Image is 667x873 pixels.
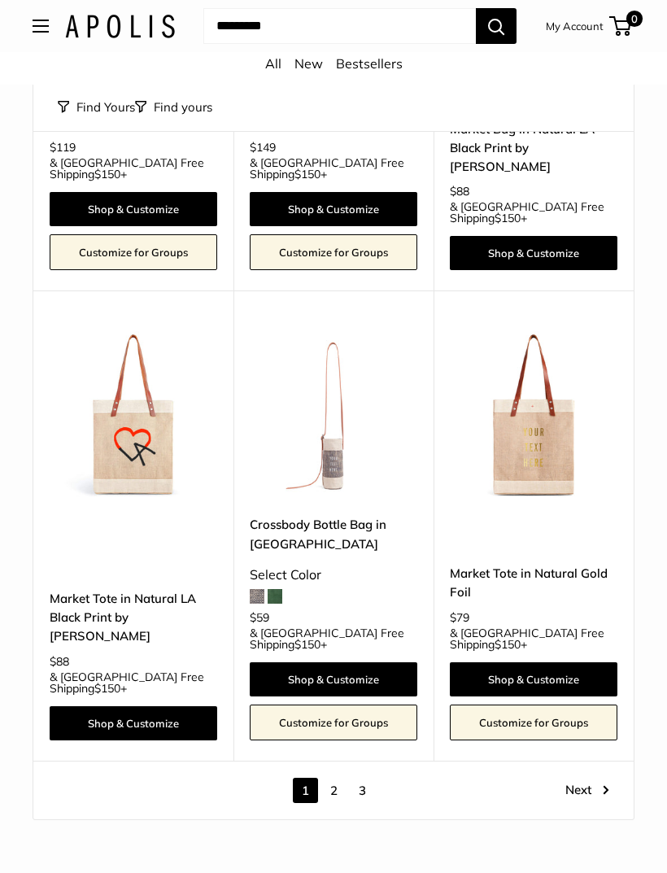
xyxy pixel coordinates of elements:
[94,681,120,696] span: $150
[250,515,417,553] a: Crossbody Bottle Bag in [GEOGRAPHIC_DATA]
[50,140,76,155] span: $119
[294,637,320,652] span: $150
[321,778,347,803] a: 2
[250,610,269,625] span: $59
[50,192,217,226] a: Shop & Customize
[565,778,609,803] a: Next
[450,662,617,696] a: Shop & Customize
[450,610,469,625] span: $79
[203,8,476,44] input: Search...
[50,589,217,646] a: Market Tote in Natural LA Black Print by [PERSON_NAME]
[250,331,417,499] img: description_Our first Crossbody Bottle Bag
[450,184,469,199] span: $88
[450,331,617,499] img: description_Our first Gold Foil Market Bag
[33,20,49,33] button: Open menu
[336,55,403,72] a: Bestsellers
[450,564,617,602] a: Market Tote in Natural Gold Foil
[50,331,217,499] img: description_Limited Edition collaboration with Geoff McFetridge
[250,705,417,740] a: Customize for Groups
[50,706,217,740] a: Shop & Customize
[250,140,276,155] span: $149
[250,627,417,650] span: & [GEOGRAPHIC_DATA] Free Shipping +
[50,671,217,694] span: & [GEOGRAPHIC_DATA] Free Shipping +
[546,16,604,36] a: My Account
[94,167,120,181] span: $150
[65,15,175,38] img: Apolis
[293,778,318,803] span: 1
[350,778,375,803] a: 3
[50,654,69,669] span: $88
[476,8,517,44] button: Search
[450,201,617,224] span: & [GEOGRAPHIC_DATA] Free Shipping +
[13,811,174,860] iframe: Sign Up via Text for Offers
[250,662,417,696] a: Shop & Customize
[135,96,212,119] button: Filter collection
[250,192,417,226] a: Shop & Customize
[50,234,217,270] a: Customize for Groups
[294,55,323,72] a: New
[50,157,217,180] span: & [GEOGRAPHIC_DATA] Free Shipping +
[450,120,617,177] a: Market Bag in Natural LA Black Print by [PERSON_NAME]
[626,11,643,27] span: 0
[450,331,617,499] a: description_Our first Gold Foil Market BagMarket Tote in Natural Gold Foil
[611,16,631,36] a: 0
[250,157,417,180] span: & [GEOGRAPHIC_DATA] Free Shipping +
[450,705,617,740] a: Customize for Groups
[294,167,320,181] span: $150
[265,55,281,72] a: All
[450,627,617,650] span: & [GEOGRAPHIC_DATA] Free Shipping +
[495,211,521,225] span: $150
[250,234,417,270] a: Customize for Groups
[50,331,217,499] a: description_Limited Edition collaboration with Geoff McFetridgedescription_All proceeds support L...
[450,236,617,270] a: Shop & Customize
[250,563,417,587] div: Select Color
[250,331,417,499] a: description_Our first Crossbody Bottle Bagdescription_Even available for group gifting and events
[58,96,135,119] button: Find Yours
[495,637,521,652] span: $150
